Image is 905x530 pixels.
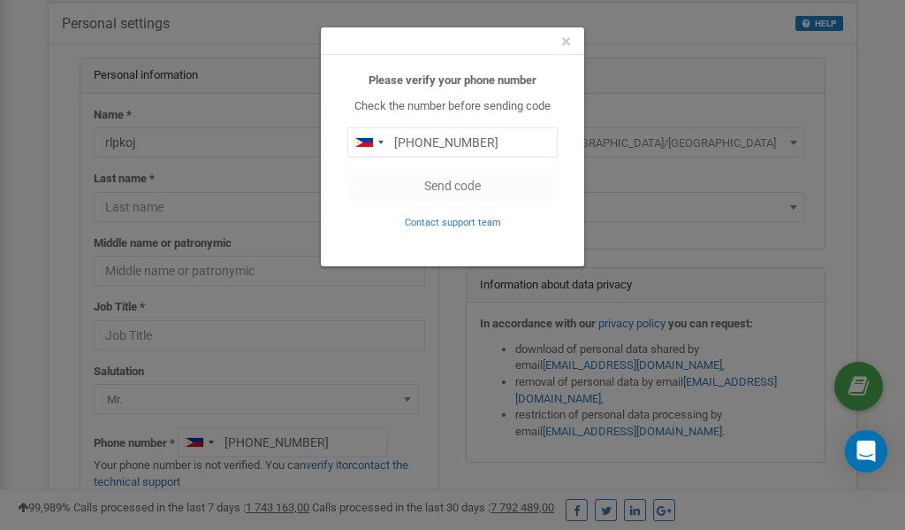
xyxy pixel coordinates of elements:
[405,215,501,228] a: Contact support team
[347,98,558,115] p: Check the number before sending code
[405,217,501,228] small: Contact support team
[369,73,536,87] b: Please verify your phone number
[347,171,558,201] button: Send code
[348,128,389,157] div: Telephone country code
[561,33,571,51] button: Close
[561,31,571,52] span: ×
[347,127,558,157] input: 0905 123 4567
[845,430,887,472] div: Open Intercom Messenger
